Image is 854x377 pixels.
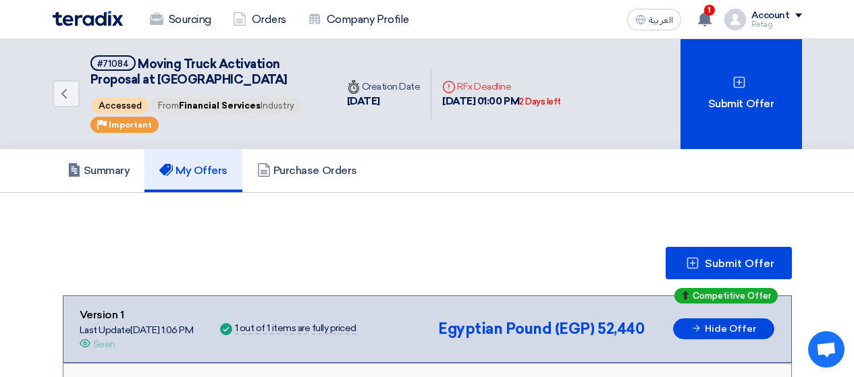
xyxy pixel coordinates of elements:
[53,11,123,26] img: Teradix logo
[297,5,420,34] a: Company Profile
[519,95,561,109] div: 2 Days left
[597,320,644,338] span: 52,440
[808,331,845,368] a: Open chat
[724,9,746,30] img: profile_test.png
[90,55,320,88] h5: Moving Truck Activation Proposal at El Rehab City
[693,291,771,300] span: Competitive Offer
[442,94,561,109] div: [DATE] 01:00 PM
[751,21,802,28] div: Retag
[649,16,673,25] span: العربية
[92,98,149,113] span: Accessed
[347,94,421,109] div: [DATE]
[68,164,130,177] h5: Summary
[80,307,194,323] div: Version 1
[179,100,261,111] span: Financial Services
[93,337,115,351] div: Seen
[53,149,145,192] a: Summary
[257,164,357,177] h5: Purchase Orders
[438,320,594,338] span: Egyptian Pound (EGP)
[109,120,152,129] span: Important
[139,5,222,34] a: Sourcing
[80,323,194,337] div: Last Update [DATE] 1:06 PM
[97,59,129,68] div: #71084
[704,5,715,16] span: 1
[242,149,372,192] a: Purchase Orders
[673,318,774,339] button: Hide Offer
[159,164,228,177] h5: My Offers
[235,324,356,335] div: 1 out of 1 items are fully priced
[90,57,288,87] span: Moving Truck Activation Proposal at [GEOGRAPHIC_DATA]
[751,10,790,22] div: Account
[222,5,297,34] a: Orders
[627,9,681,30] button: العربية
[666,247,792,279] button: Submit Offer
[347,80,421,94] div: Creation Date
[705,258,774,269] span: Submit Offer
[680,39,802,149] div: Submit Offer
[144,149,242,192] a: My Offers
[442,80,561,94] div: RFx Deadline
[151,98,301,113] span: From Industry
